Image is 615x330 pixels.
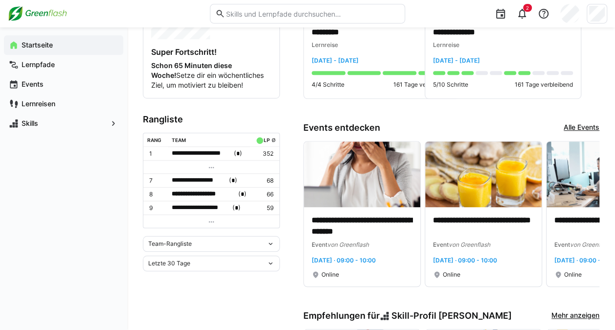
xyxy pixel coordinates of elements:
[172,137,186,143] div: Team
[148,240,192,248] span: Team-Rangliste
[554,241,570,248] span: Event
[443,271,460,279] span: Online
[149,190,164,198] p: 8
[304,141,420,207] img: image
[564,271,582,279] span: Online
[151,47,272,57] h4: Super Fortschritt!
[148,259,190,267] span: Letzte 30 Tage
[238,189,247,199] span: ( )
[449,241,490,248] span: von Greenflash
[143,114,280,125] h3: Rangliste
[515,81,573,89] p: 161 Tage verbleibend
[254,190,273,198] p: 66
[254,204,273,212] p: 59
[393,81,452,89] p: 161 Tage verbleibend
[433,57,480,64] span: [DATE] - [DATE]
[312,241,327,248] span: Event
[312,257,376,264] span: [DATE] · 09:00 - 10:00
[425,141,542,207] img: image
[271,135,275,143] a: ø
[149,177,164,185] p: 7
[433,241,449,248] span: Event
[229,175,237,186] span: ( )
[312,81,344,89] p: 4/4 Schritte
[312,41,338,48] span: Lernreise
[264,137,270,143] div: LP
[321,271,339,279] span: Online
[303,310,512,321] h3: Empfehlungen für
[433,257,497,264] span: [DATE] · 09:00 - 10:00
[526,5,529,11] span: 2
[149,150,164,158] p: 1
[225,9,400,18] input: Skills und Lernpfade durchsuchen…
[391,310,512,321] span: Skill-Profil [PERSON_NAME]
[303,122,380,133] h3: Events entdecken
[570,241,612,248] span: von Greenflash
[149,204,164,212] p: 9
[232,203,241,213] span: ( )
[151,61,272,90] p: Setze dir ein wöchentliches Ziel, um motiviert zu bleiben!
[327,241,369,248] span: von Greenflash
[234,148,242,159] span: ( )
[151,61,232,79] strong: Schon 65 Minuten diese Woche!
[254,177,273,185] p: 68
[433,81,468,89] p: 5/10 Schritte
[551,310,599,321] a: Mehr anzeigen
[312,57,359,64] span: [DATE] - [DATE]
[564,122,599,133] a: Alle Events
[254,150,273,158] p: 352
[147,137,161,143] div: Rang
[433,41,459,48] span: Lernreise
